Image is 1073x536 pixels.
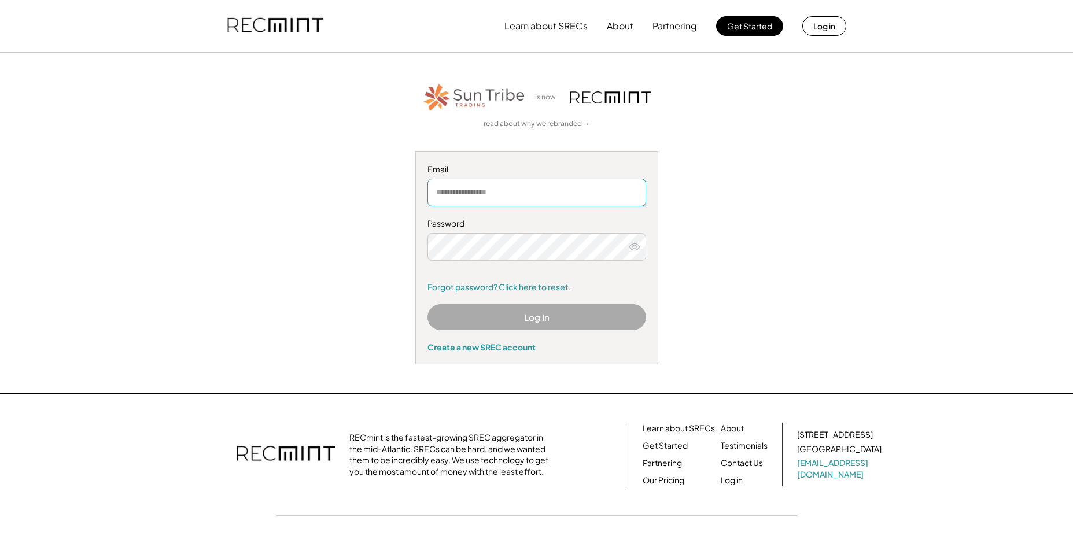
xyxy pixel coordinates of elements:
a: read about why we rebranded → [484,119,590,129]
button: Partnering [652,14,697,38]
a: Learn about SRECs [643,423,715,434]
a: Contact Us [721,457,763,469]
a: Testimonials [721,440,768,452]
button: Log In [427,304,646,330]
button: About [607,14,633,38]
div: Password [427,218,646,230]
a: Partnering [643,457,682,469]
img: recmint-logotype%403x.png [227,6,323,46]
a: Our Pricing [643,475,684,486]
a: Forgot password? Click here to reset. [427,282,646,293]
button: Learn about SRECs [504,14,588,38]
button: Get Started [716,16,783,36]
div: Email [427,164,646,175]
img: recmint-logotype%403x.png [570,91,651,103]
img: STT_Horizontal_Logo%2B-%2BColor.png [422,82,526,113]
img: recmint-logotype%403x.png [237,434,335,475]
div: [GEOGRAPHIC_DATA] [797,443,882,455]
div: is now [532,93,565,102]
button: Log in [802,16,846,36]
div: [STREET_ADDRESS] [797,429,873,441]
a: About [721,423,744,434]
div: Create a new SREC account [427,342,646,352]
div: RECmint is the fastest-growing SREC aggregator in the mid-Atlantic. SRECs can be hard, and we wan... [349,432,555,477]
a: [EMAIL_ADDRESS][DOMAIN_NAME] [797,457,884,480]
a: Log in [721,475,743,486]
a: Get Started [643,440,688,452]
